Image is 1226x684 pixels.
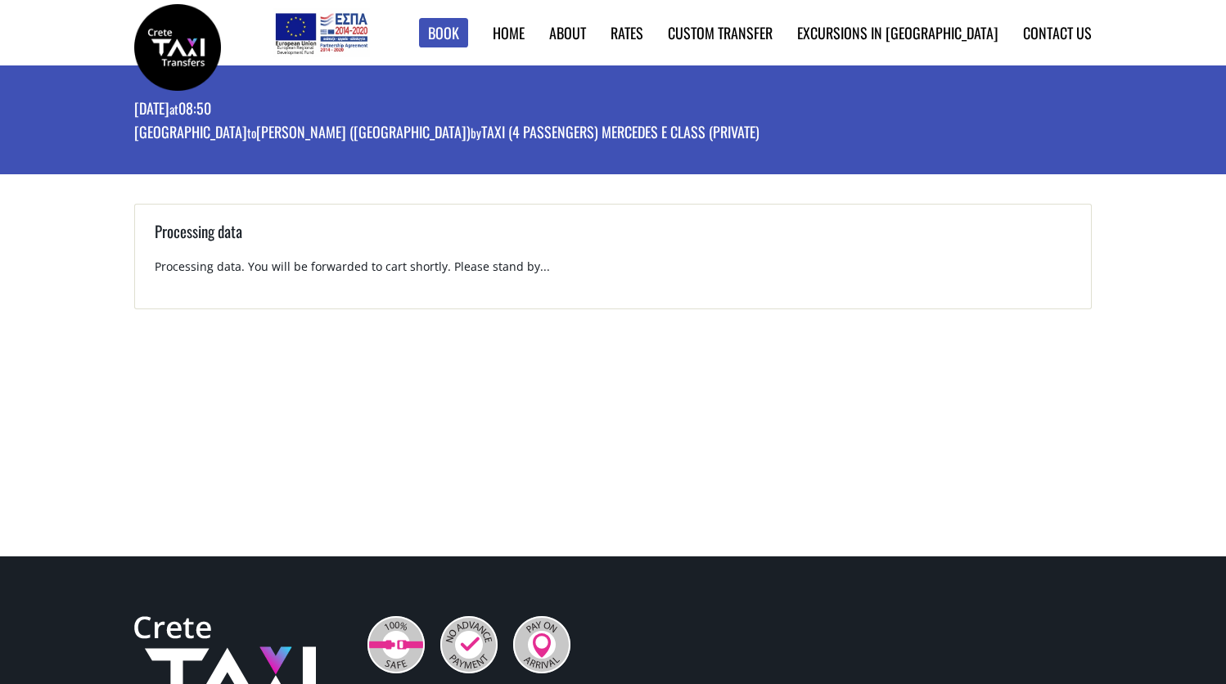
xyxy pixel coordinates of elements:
img: 100% Safe [367,616,425,673]
a: Rates [611,22,643,43]
a: Excursions in [GEOGRAPHIC_DATA] [797,22,998,43]
img: e-bannersEUERDF180X90.jpg [273,8,370,57]
a: About [549,22,586,43]
h3: Processing data [155,220,1071,259]
a: Crete Taxi Transfers | Booking page | Crete Taxi Transfers [134,37,221,54]
p: [GEOGRAPHIC_DATA] [PERSON_NAME] ([GEOGRAPHIC_DATA]) Taxi (4 passengers) Mercedes E Class (private) [134,122,759,146]
img: Crete Taxi Transfers | Booking page | Crete Taxi Transfers [134,4,221,91]
a: Custom Transfer [668,22,773,43]
p: Processing data. You will be forwarded to cart shortly. Please stand by... [155,259,1071,289]
img: Pay On Arrival [513,616,570,673]
p: [DATE] 08:50 [134,98,759,122]
a: Home [493,22,525,43]
small: to [247,124,256,142]
small: by [471,124,481,142]
a: Book [419,18,468,48]
small: at [169,100,178,118]
a: Contact us [1023,22,1092,43]
img: No Advance Payment [440,616,498,673]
